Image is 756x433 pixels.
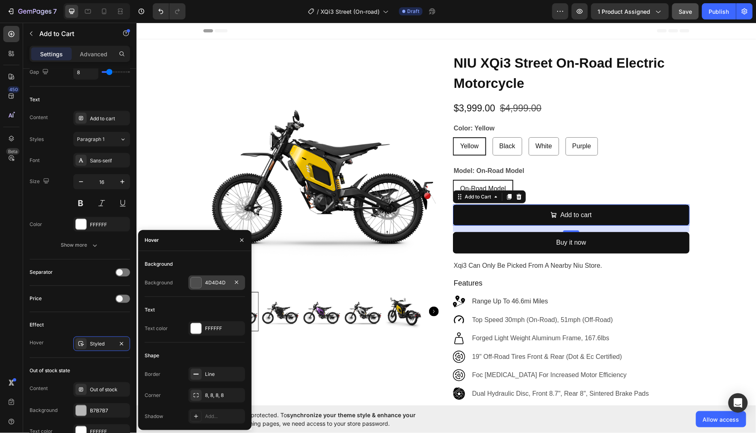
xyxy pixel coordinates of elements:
span: Allow access [703,415,739,424]
div: Add to cart [424,187,455,198]
input: Auto [74,65,98,79]
img: Shopify%20Icons_Tires.png [316,347,329,359]
div: Open Intercom Messenger [728,393,748,413]
div: Out of stock state [30,367,70,375]
div: Buy it now [420,214,450,226]
div: Border [145,371,160,378]
p: dual hydraulic disc, front 8.7", rear 8", sintered brake pads [336,366,553,376]
div: Shape [145,352,159,359]
div: Size [30,176,51,187]
span: 1 product assigned [598,7,651,16]
span: Draft [407,8,419,15]
div: Text [30,96,40,103]
button: Publish [702,3,736,19]
span: range up to 46.6mi miles [336,275,412,282]
button: Paragraph 1 [73,132,130,147]
div: Text color [145,325,168,332]
div: Add... [205,413,243,420]
div: Gap [30,67,50,78]
div: B7B7B7 [90,407,128,415]
img: speed.png [316,291,329,303]
span: Your page is password protected. To when designing pages, we need access to your store password. [188,411,447,428]
div: Content [30,385,48,392]
div: Line [205,371,243,378]
h2: Features [316,255,553,266]
h1: NIU XQi3 Street On-Road Electric Motorcycle [316,30,553,71]
div: Add to cart [90,115,128,122]
div: FFFFFF [205,325,243,332]
div: 4D4D4D [205,279,229,286]
div: Show more [61,241,99,250]
button: 1 product assigned [591,3,669,19]
legend: color: yellow [316,100,359,111]
div: Undo/Redo [153,3,186,19]
div: Background [145,279,173,286]
span: Yellow [324,120,342,127]
p: Advanced [80,50,107,58]
div: Shadow [145,413,163,420]
div: Sans-serif [90,157,128,164]
span: Black [363,120,379,127]
p: Settings [40,50,63,58]
div: Price [30,295,42,303]
img: discbrake.png [316,365,329,377]
div: Styled [90,341,113,348]
span: XQi3 Street (On-road) [320,7,380,16]
span: synchronize your theme style & enhance your experience [188,412,416,427]
p: 19" off-road tires front & rear (dot & ec certified) [336,329,553,339]
button: Allow access [696,411,746,427]
button: Add to cart [316,182,553,203]
p: forged light weight aluminum frame, 167.6lbs [336,311,553,320]
div: $4,999.00 [363,78,406,94]
div: Publish [709,7,729,16]
p: top speed 30mph (on-road), 51mph (off-road) [336,292,553,302]
img: Shopify%20Icons_Weight.png [316,310,329,322]
div: Hover [30,339,44,347]
div: Background [30,407,58,414]
div: 450 [8,86,19,93]
div: Out of stock [90,386,128,394]
p: foc [MEDICAL_DATA] for increased motor efficiency [336,348,553,357]
span: / [317,7,319,16]
button: Buy it now [316,209,553,231]
div: $3,999.00 [316,78,359,94]
p: Add to Cart [39,29,108,38]
div: Effect [30,322,44,329]
button: Show more [30,238,130,253]
div: Font [30,157,40,164]
div: Text [145,306,155,314]
div: 8, 8, 8, 8 [205,392,243,399]
span: xqi3 can only be picked from a nearby niu store. [317,239,466,246]
div: Separator [30,269,53,276]
div: Corner [145,392,161,399]
div: Beta [6,148,19,155]
div: FFFFFF [90,221,128,228]
div: Background [145,260,173,268]
p: 7 [53,6,57,16]
legend: model: on-road model [316,143,389,154]
span: On-Road Model [324,162,369,169]
div: Color [30,221,42,228]
span: Paragraph 1 [77,136,105,143]
div: Add to Cart [327,171,356,178]
div: Hover [145,237,159,244]
button: Save [672,3,699,19]
div: Content [30,114,48,121]
span: Save [679,8,692,15]
div: Styles [30,136,44,143]
img: distance.png [316,273,329,285]
img: Shopify%20Icons_Tires.png [316,328,329,340]
button: 7 [3,3,60,19]
button: Carousel Next Arrow [293,284,302,294]
span: White [399,120,416,127]
span: Purple [436,120,455,127]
